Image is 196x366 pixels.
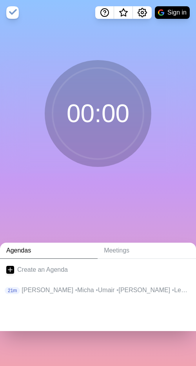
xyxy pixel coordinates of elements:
span: • [116,287,119,293]
button: Settings [133,6,152,19]
span: • [172,287,174,293]
p: [PERSON_NAME] Micha Umair [PERSON_NAME] Lea [PERSON_NAME] [PERSON_NAME] [22,285,190,295]
span: • [96,287,98,293]
button: What’s new [114,6,133,19]
span: • [75,287,77,293]
a: Meetings [98,243,196,259]
span: • [186,287,189,293]
img: timeblocks logo [6,6,19,19]
button: Help [95,6,114,19]
button: Sign in [155,6,190,19]
img: google logo [158,9,164,16]
p: 21m [5,287,20,294]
